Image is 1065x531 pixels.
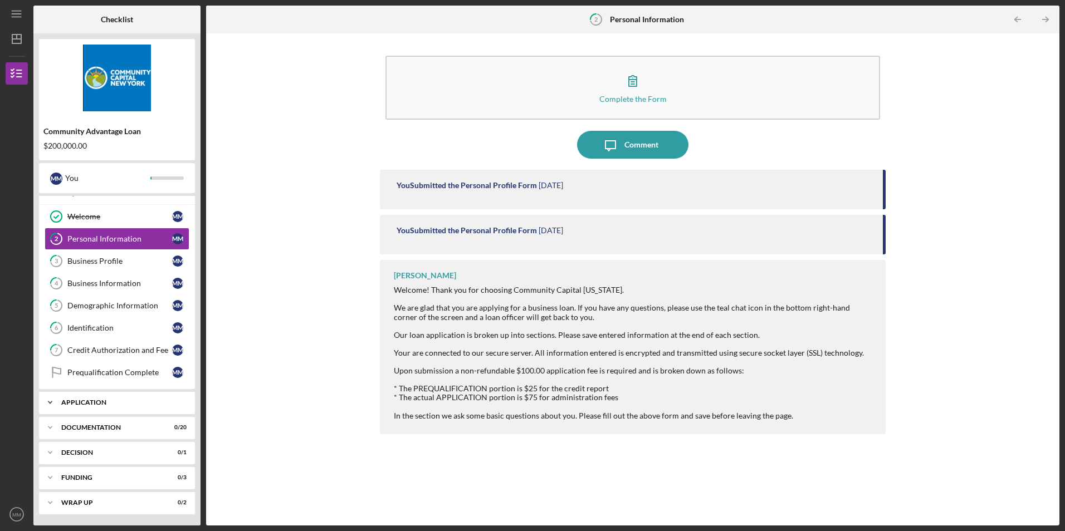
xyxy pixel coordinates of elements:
div: Comment [624,131,658,159]
tspan: 2 [55,235,58,243]
tspan: 7 [55,347,58,354]
button: Comment [577,131,688,159]
div: [PERSON_NAME] [394,271,456,280]
div: Credit Authorization and Fee [67,346,172,355]
div: Personal Information [67,234,172,243]
div: Documentation [61,424,159,431]
a: 3Business ProfileMM [45,250,189,272]
tspan: 5 [55,302,58,309]
div: Business Information [67,279,172,288]
div: Complete the Form [599,95,667,103]
b: Checklist [101,15,133,24]
div: 0 / 20 [167,424,187,431]
a: 6IdentificationMM [45,317,189,339]
button: MM [6,503,28,525]
div: M M [50,173,62,185]
div: M M [172,255,183,267]
div: M M [172,211,183,222]
div: Welcome! Thank you for choosing Community Capital [US_STATE]. We are glad that you are applying f... [394,286,874,375]
div: Business Profile [67,257,172,265]
div: 0 / 2 [167,499,187,506]
text: MM [12,512,21,518]
div: M M [172,367,183,378]
div: * The actual APPLICATION portion is $75 for administration fees In the section we ask some basic ... [394,393,874,420]
div: * The PREQUALIFICATION portion is $25 for the credit report [394,384,874,393]
div: Demographic Information [67,301,172,310]
div: M M [172,233,183,244]
a: WelcomeMM [45,205,189,228]
time: 2025-10-10 14:34 [539,181,563,190]
div: $200,000.00 [43,141,190,150]
a: 5Demographic InformationMM [45,294,189,317]
a: Prequalification CompleteMM [45,361,189,383]
div: M M [172,300,183,311]
time: 2025-10-10 14:31 [539,226,563,235]
div: Application [61,399,181,406]
div: Identification [67,323,172,332]
b: Personal Information [610,15,684,24]
div: You [65,169,150,188]
tspan: 3 [55,258,58,265]
div: You Submitted the Personal Profile Form [397,226,537,235]
div: M M [172,345,183,356]
tspan: 4 [55,280,58,287]
button: Complete the Form [385,56,880,120]
div: Funding [61,474,159,481]
div: M M [172,322,183,333]
div: 0 / 1 [167,449,187,456]
a: 2Personal InformationMM [45,228,189,250]
div: Welcome [67,212,172,221]
div: Decision [61,449,159,456]
a: 4Business InformationMM [45,272,189,294]
div: 0 / 3 [167,474,187,481]
a: 7Credit Authorization and FeeMM [45,339,189,361]
tspan: 2 [594,16,598,23]
tspan: 6 [55,324,58,332]
div: Prequalification Complete [67,368,172,377]
div: M M [172,278,183,289]
div: Community Advantage Loan [43,127,190,136]
div: Wrap up [61,499,159,506]
div: You Submitted the Personal Profile Form [397,181,537,190]
img: Product logo [39,45,195,111]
